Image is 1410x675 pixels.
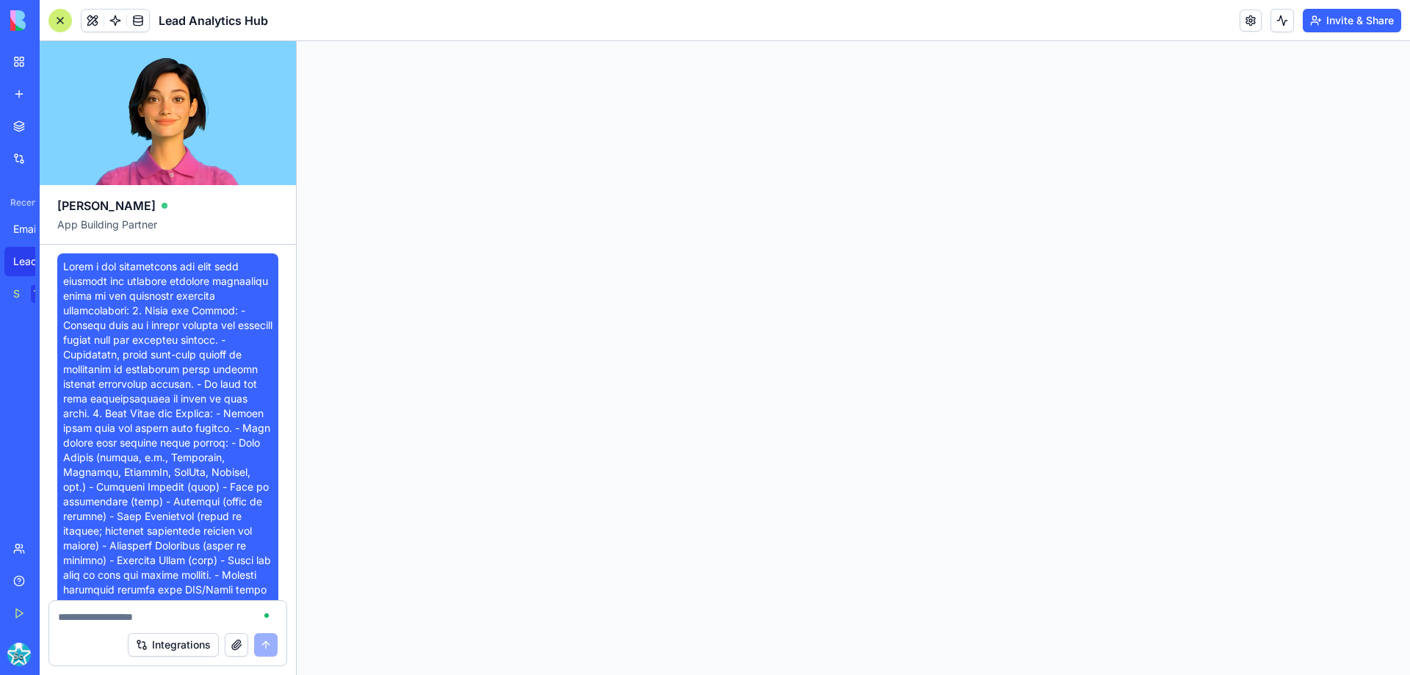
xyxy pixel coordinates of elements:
[4,197,35,209] span: Recent
[57,217,278,244] span: App Building Partner
[13,254,54,269] div: Lead Analytics Hub
[1303,9,1401,32] button: Invite & Share
[31,285,54,303] div: TRY
[4,279,63,308] a: Social Media Content GeneratorTRY
[4,247,63,276] a: Lead Analytics Hub
[128,633,219,657] button: Integrations
[4,214,63,244] a: Email Categorizer
[10,10,101,31] img: logo
[7,643,31,666] img: ACg8ocIInin2p6pcjON7snjoCg-HMTItrRaEI8bAy78i330DTAFXXnte=s96-c
[13,222,54,237] div: Email Categorizer
[13,286,21,301] div: Social Media Content Generator
[57,197,156,214] span: [PERSON_NAME]
[159,12,268,29] span: Lead Analytics Hub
